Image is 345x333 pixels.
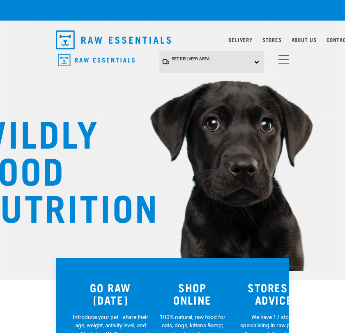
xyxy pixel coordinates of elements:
a: About Us [292,38,317,41]
nav: dropdown navigation [49,27,296,53]
a: Delivery [228,38,252,41]
h3: STORES & ADVICE [236,281,311,306]
img: Raw Essentials Logo [56,30,171,49]
img: van-moving.png [161,58,170,65]
span: Set Delivery Area [172,56,210,61]
img: Raw Essentials Logo [58,54,135,67]
h3: SHOP ONLINE [159,281,226,306]
a: menu [274,50,289,65]
h3: GO RAW [DATE] [72,281,149,306]
a: Stores [262,38,282,41]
